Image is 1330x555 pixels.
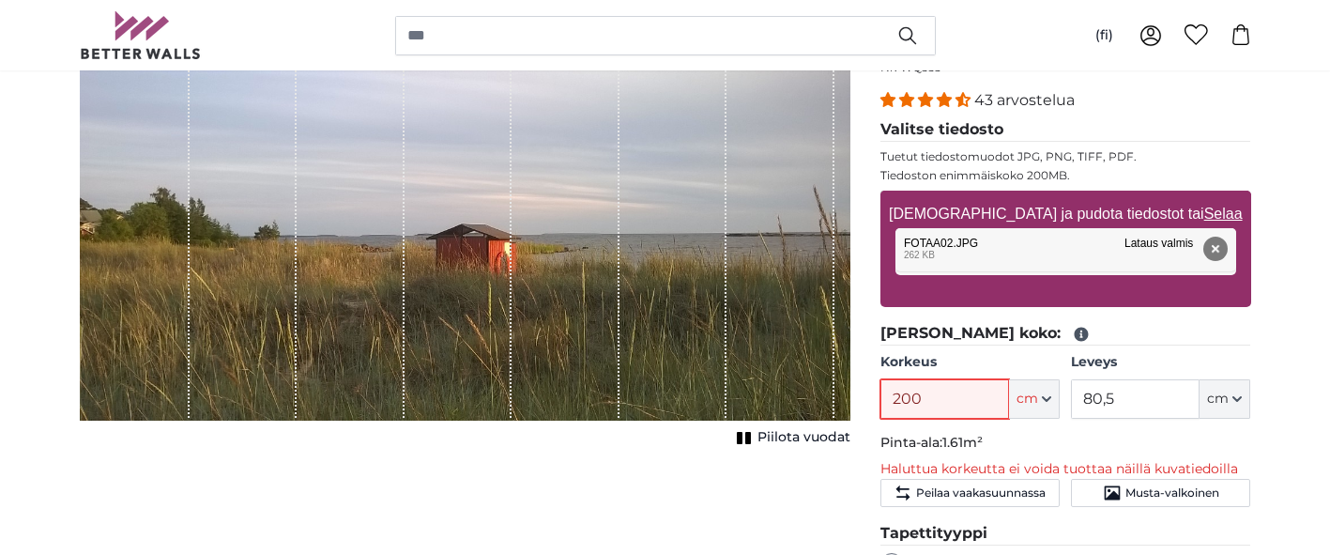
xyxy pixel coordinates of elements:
button: (fi) [1080,19,1128,53]
u: Selaa [1203,206,1242,222]
button: cm [1009,379,1060,419]
label: Korkeus [880,353,1060,372]
button: cm [1200,379,1250,419]
legend: Tapettityyppi [880,522,1251,546]
p: Tiedoston enimmäiskoko 200MB. [880,168,1251,183]
button: Piilota vuodat [731,424,850,451]
p: Pinta-ala: [880,434,1251,453]
label: [DEMOGRAPHIC_DATA] ja pudota tiedostot tai [881,195,1249,233]
img: Betterwalls [80,11,202,59]
label: Leveys [1071,353,1250,372]
span: Peilaa vaakasuunnassa [916,486,1046,501]
legend: Valitse tiedosto [880,118,1251,142]
legend: [PERSON_NAME] koko: [880,322,1251,346]
p: Tuetut tiedostomuodot JPG, PNG, TIFF, PDF. [880,149,1251,164]
button: Musta-valkoinen [1071,479,1250,507]
span: 43 arvostelua [974,91,1075,109]
span: Musta-valkoinen [1125,486,1219,501]
span: cm [1207,390,1229,409]
span: 1.61m² [942,434,983,451]
span: cm [1017,390,1038,409]
p: Haluttua korkeutta ei voida tuottaa näillä kuvatiedoilla [880,460,1251,479]
span: Piilota vuodat [757,428,850,447]
span: 4.40 stars [880,91,974,109]
button: Peilaa vaakasuunnassa [880,479,1060,507]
